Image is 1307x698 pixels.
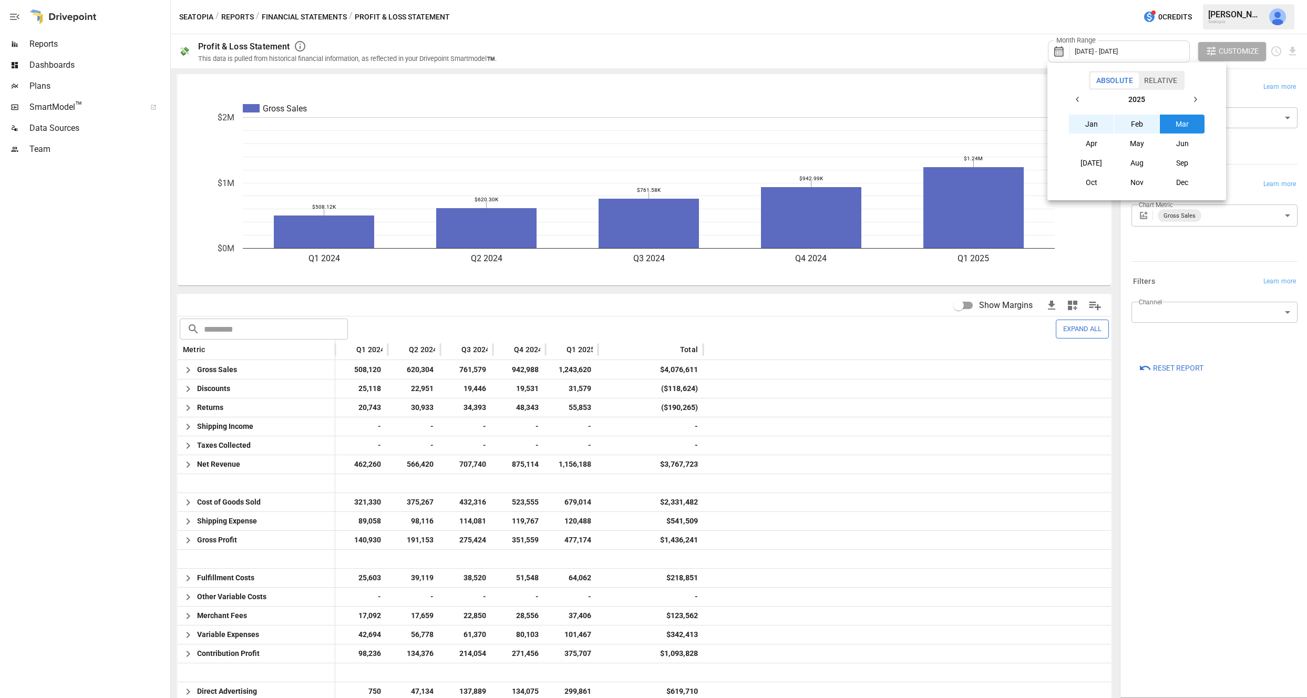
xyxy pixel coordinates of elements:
[1069,115,1114,134] button: Jan
[1114,115,1159,134] button: Feb
[1114,173,1159,192] button: Nov
[1069,153,1114,172] button: [DATE]
[1160,153,1205,172] button: Sep
[1069,134,1114,153] button: Apr
[1114,134,1159,153] button: May
[1090,73,1139,88] button: Absolute
[1160,173,1205,192] button: Dec
[1114,153,1159,172] button: Aug
[1069,173,1114,192] button: Oct
[1138,73,1183,88] button: Relative
[1087,90,1186,109] button: 2025
[1160,115,1205,134] button: Mar
[1160,134,1205,153] button: Jun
